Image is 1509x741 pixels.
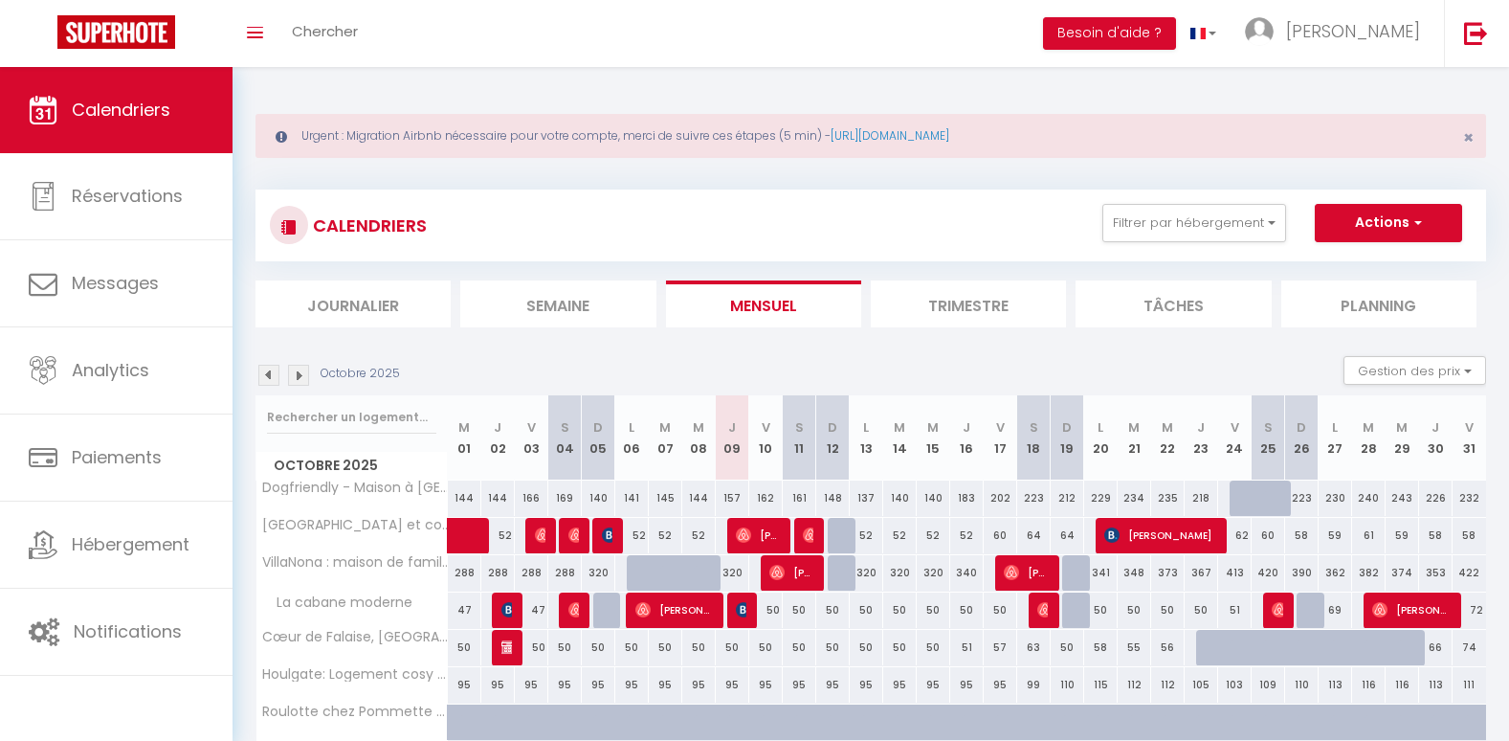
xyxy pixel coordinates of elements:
[448,593,481,628] div: 47
[1453,395,1486,481] th: 31
[515,630,548,665] div: 50
[615,630,649,665] div: 50
[515,395,548,481] th: 03
[292,21,358,41] span: Chercher
[1051,630,1084,665] div: 50
[883,630,917,665] div: 50
[883,518,917,553] div: 52
[1319,481,1352,516] div: 230
[1419,555,1453,591] div: 353
[448,667,481,703] div: 95
[682,518,716,553] div: 52
[1017,630,1051,665] div: 63
[1386,395,1419,481] th: 29
[984,593,1017,628] div: 50
[481,395,515,481] th: 02
[1285,667,1319,703] div: 110
[1017,395,1051,481] th: 18
[950,395,984,481] th: 16
[448,555,481,591] div: 288
[602,517,613,553] span: Line A de [GEOGRAPHIC_DATA]
[1185,667,1218,703] div: 105
[1386,481,1419,516] div: 243
[850,518,883,553] div: 52
[1252,667,1285,703] div: 109
[1051,395,1084,481] th: 19
[682,667,716,703] div: 95
[527,418,536,437] abbr: V
[1419,481,1453,516] div: 226
[1281,281,1476,327] li: Planning
[1431,418,1439,437] abbr: J
[1453,593,1486,628] div: 72
[950,555,984,591] div: 340
[917,518,950,553] div: 52
[1084,593,1118,628] div: 50
[1218,667,1252,703] div: 103
[259,630,451,644] span: Cœur de Falaise, [GEOGRAPHIC_DATA]
[1084,630,1118,665] div: 58
[1419,395,1453,481] th: 30
[481,555,515,591] div: 288
[1352,481,1386,516] div: 240
[1285,481,1319,516] div: 223
[1264,418,1273,437] abbr: S
[1332,418,1338,437] abbr: L
[1419,630,1453,665] div: 66
[501,592,513,628] span: [PERSON_NAME]
[259,481,451,495] span: Dogfriendly - Maison à [GEOGRAPHIC_DATA]
[783,593,816,628] div: 50
[561,418,569,437] abbr: S
[963,418,970,437] abbr: J
[1004,554,1049,591] span: [PERSON_NAME]
[1151,481,1185,516] div: 235
[1464,21,1488,45] img: logout
[850,630,883,665] div: 50
[74,619,182,643] span: Notifications
[57,15,175,49] img: Super Booking
[535,517,546,553] span: [PERSON_NAME]
[950,593,984,628] div: 50
[649,667,682,703] div: 95
[1272,592,1283,628] span: [PERSON_NAME]
[1352,518,1386,553] div: 61
[816,667,850,703] div: 95
[917,667,950,703] div: 95
[1419,518,1453,553] div: 58
[1386,518,1419,553] div: 59
[1396,418,1408,437] abbr: M
[984,630,1017,665] div: 57
[1084,667,1118,703] div: 115
[255,281,451,327] li: Journalier
[649,395,682,481] th: 07
[850,593,883,628] div: 50
[259,705,451,719] span: Roulotte chez Pommette & [PERSON_NAME]
[716,630,749,665] div: 50
[984,667,1017,703] div: 95
[72,445,162,469] span: Paiements
[259,518,451,532] span: [GEOGRAPHIC_DATA] et confort dans le centre-ville de [GEOGRAPHIC_DATA]
[1043,17,1176,50] button: Besoin d'aide ?
[494,418,501,437] abbr: J
[72,184,183,208] span: Réservations
[1084,555,1118,591] div: 341
[1151,555,1185,591] div: 373
[259,593,417,614] span: La cabane moderne
[259,667,451,682] span: Houlgate: Logement cosy proche de la mer
[1252,518,1285,553] div: 60
[1453,481,1486,516] div: 232
[716,481,749,516] div: 157
[582,667,615,703] div: 95
[917,395,950,481] th: 15
[749,593,783,628] div: 50
[1151,630,1185,665] div: 56
[448,630,481,665] div: 50
[1319,593,1352,628] div: 69
[321,365,400,383] p: Octobre 2025
[795,418,804,437] abbr: S
[816,593,850,628] div: 50
[481,481,515,516] div: 144
[917,481,950,516] div: 140
[1118,395,1151,481] th: 21
[736,592,747,628] span: [PERSON_NAME]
